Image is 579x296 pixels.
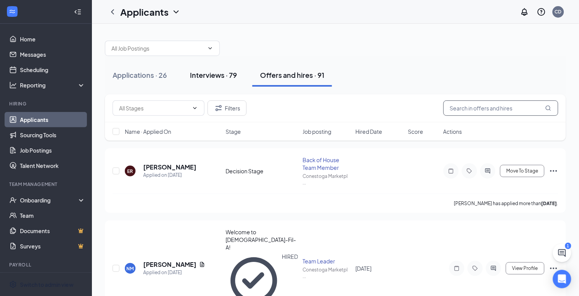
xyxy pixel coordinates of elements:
[489,265,498,271] svg: ActiveChat
[226,228,298,251] div: Welcome to [DEMOGRAPHIC_DATA]-Fil-A!
[20,281,74,288] div: Switch to admin view
[545,105,551,111] svg: MagnifyingGlass
[9,81,17,89] svg: Analysis
[565,243,571,249] div: 1
[226,128,241,135] span: Stage
[20,47,85,62] a: Messages
[20,196,79,204] div: Onboarding
[74,8,82,16] svg: Collapse
[452,265,461,271] svg: Note
[9,281,17,288] svg: Settings
[20,208,85,223] a: Team
[20,223,85,238] a: DocumentsCrown
[214,104,223,113] svg: Filter
[20,143,85,158] a: Job Postings
[111,44,204,53] input: All Job Postings
[20,238,85,254] a: SurveysCrown
[443,100,558,116] input: Search in offers and hires
[113,70,167,80] div: Applications · 26
[520,7,529,16] svg: Notifications
[128,168,133,174] div: ER
[303,156,351,171] div: Back of House Team Member
[20,31,85,47] a: Home
[541,201,557,206] b: [DATE]
[303,266,351,280] div: Conestoga Marketpl ...
[125,128,171,135] span: Name · Applied On
[355,265,371,272] span: [DATE]
[500,165,545,177] button: Move To Stage
[8,8,16,15] svg: WorkstreamLogo
[9,196,17,204] svg: UserCheck
[108,7,117,16] svg: ChevronLeft
[190,70,237,80] div: Interviews · 79
[549,264,558,273] svg: Ellipses
[553,270,571,288] div: Open Intercom Messenger
[9,181,84,187] div: Team Management
[447,168,456,174] svg: Note
[208,100,247,116] button: Filter Filters
[20,62,85,77] a: Scheduling
[506,262,545,275] button: View Profile
[207,45,213,51] svg: ChevronDown
[443,128,462,135] span: Actions
[143,171,196,179] div: Applied on [DATE]
[303,128,331,135] span: Job posting
[143,260,196,269] h5: [PERSON_NAME]
[20,81,86,89] div: Reporting
[507,168,538,174] span: Move To Stage
[303,257,351,265] div: Team Leader
[9,261,84,268] div: Payroll
[549,166,558,176] svg: Ellipses
[20,127,85,143] a: Sourcing Tools
[454,200,558,207] p: [PERSON_NAME] has applied more than .
[172,7,181,16] svg: ChevronDown
[226,167,298,175] div: Decision Stage
[355,128,382,135] span: Hired Date
[303,173,351,186] div: Conestoga Marketpl ...
[143,163,196,171] h5: [PERSON_NAME]
[408,128,424,135] span: Score
[553,244,571,262] button: ChatActive
[143,269,205,276] div: Applied on [DATE]
[558,248,567,258] svg: ChatActive
[119,104,189,112] input: All Stages
[127,265,134,272] div: NM
[483,168,492,174] svg: ActiveChat
[471,265,480,271] svg: Tag
[120,5,168,18] h1: Applicants
[537,7,546,16] svg: QuestionInfo
[20,158,85,173] a: Talent Network
[465,168,474,174] svg: Tag
[260,70,324,80] div: Offers and hires · 91
[20,112,85,127] a: Applicants
[555,8,562,15] div: CD
[199,261,205,268] svg: Document
[192,105,198,111] svg: ChevronDown
[9,100,84,107] div: Hiring
[512,266,538,271] span: View Profile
